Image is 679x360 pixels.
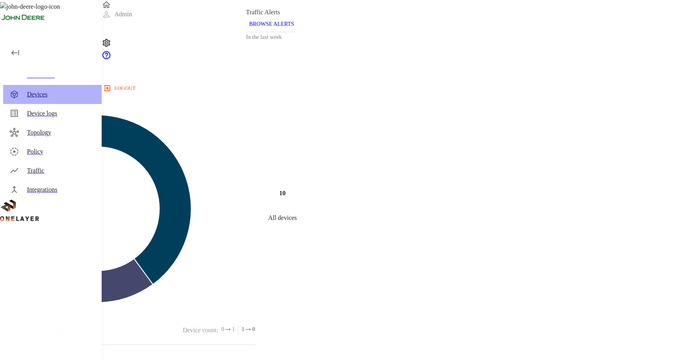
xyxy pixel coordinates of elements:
[241,325,244,333] span: 1
[183,325,218,335] p: Device count :
[268,213,297,222] p: All devices
[102,54,111,61] a: onelayer-support
[102,54,111,61] span: Support Portal
[114,10,132,19] p: Admin
[279,189,285,198] h4: 10
[102,82,679,94] a: logout
[102,82,139,94] button: logout
[221,325,224,333] span: 0
[252,325,255,333] span: 0
[232,325,235,333] span: 1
